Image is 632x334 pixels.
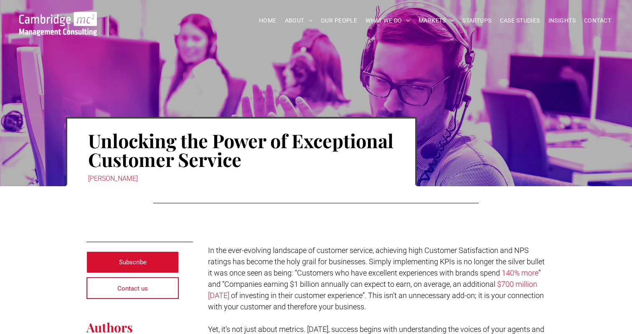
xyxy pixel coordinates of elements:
a: ABOUT [281,14,317,27]
a: Your Business Transformed | Cambridge Management Consulting [19,13,97,22]
a: CONTACT [580,14,615,27]
span: Subscribe [119,252,147,273]
img: Go to Homepage [19,12,97,36]
h1: Unlocking the Power of Exceptional Customer Service [88,130,394,170]
span: Contact us [117,278,148,299]
a: OUR PEOPLE [317,14,361,27]
a: Contact us [86,277,179,299]
a: Subscribe [86,251,179,273]
div: [PERSON_NAME] [88,173,394,185]
span: of investing in their customer experience”. This isn’t an unnecessary add-on; it is your connecti... [208,291,544,311]
a: 140% more [502,268,538,277]
span: In the ever-evolving landscape of customer service, achieving high Customer Satisfaction and NPS ... [208,246,545,277]
a: WHAT WE DO [361,14,414,27]
a: MARKETS [414,14,458,27]
a: INSIGHTS [544,14,580,27]
a: CASE STUDIES [496,14,544,27]
a: HOME [255,14,281,27]
a: STARTUPS [458,14,495,27]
